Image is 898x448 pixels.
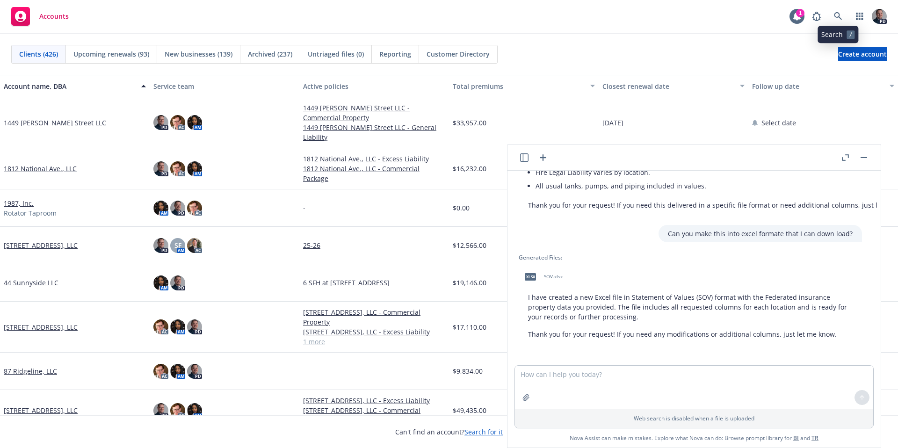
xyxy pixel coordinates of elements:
span: SOV.xlsx [544,274,563,280]
button: Service team [150,75,299,97]
span: New businesses (139) [165,49,232,59]
a: 1449 [PERSON_NAME] Street LLC - Commercial Property [303,103,445,123]
img: photo [187,319,202,334]
a: Search [829,7,847,26]
span: Clients (426) [19,49,58,59]
img: photo [187,161,202,176]
span: $17,110.00 [453,322,486,332]
img: photo [153,403,168,418]
a: [STREET_ADDRESS], LLC - Excess Liability [303,396,445,405]
a: 1812 National Ave., LLC [4,164,77,173]
span: [DATE] [602,118,623,128]
a: Create account [838,47,887,61]
a: 1812 National Ave., LLC - Commercial Package [303,164,445,183]
a: [STREET_ADDRESS], LLC [4,322,78,332]
span: - [303,366,305,376]
img: photo [170,275,185,290]
img: photo [153,319,168,334]
img: photo [153,275,168,290]
span: $16,232.00 [453,164,486,173]
a: 25-26 [303,240,445,250]
span: Upcoming renewals (93) [73,49,149,59]
a: 87 Ridgeline, LLC [4,366,57,376]
a: [STREET_ADDRESS], LLC - Commercial Property [303,307,445,327]
img: photo [170,161,185,176]
img: photo [153,115,168,130]
span: Customer Directory [427,49,490,59]
a: Report a Bug [807,7,826,26]
div: Account name, DBA [4,81,136,91]
a: Search for it [464,427,503,436]
span: Reporting [379,49,411,59]
img: photo [153,201,168,216]
img: photo [170,364,185,379]
span: $0.00 [453,203,470,213]
span: $12,566.00 [453,240,486,250]
a: [STREET_ADDRESS], LLC [4,405,78,415]
a: Switch app [850,7,869,26]
div: Generated Files: [519,253,862,261]
img: photo [170,319,185,334]
span: Can't find an account? [395,427,503,437]
button: Total premiums [449,75,599,97]
a: BI [793,434,799,442]
span: xlsx [525,273,536,280]
a: 1449 [PERSON_NAME] Street LLC - General Liability [303,123,445,142]
div: xlsxSOV.xlsx [519,265,565,289]
a: 1987, Inc. [4,198,34,208]
span: - [303,203,305,213]
span: Nova Assist can make mistakes. Explore what Nova can do: Browse prompt library for and [570,428,818,448]
p: I have created a new Excel file in Statement of Values (SOV) format with the Federated insurance ... [528,292,853,322]
span: Rotator Taproom [4,208,57,218]
img: photo [153,161,168,176]
span: $33,957.00 [453,118,486,128]
img: photo [187,403,202,418]
a: 44 Sunnyside LLC [4,278,58,288]
img: photo [170,115,185,130]
img: photo [153,238,168,253]
img: photo [187,238,202,253]
div: 1 [796,9,804,17]
img: photo [187,201,202,216]
button: Active policies [299,75,449,97]
div: Total premiums [453,81,585,91]
span: Untriaged files (0) [308,49,364,59]
button: Follow up date [748,75,898,97]
img: photo [187,364,202,379]
a: TR [811,434,818,442]
a: Accounts [7,3,72,29]
a: 1812 National Ave., LLC - Excess Liability [303,154,445,164]
span: $9,834.00 [453,366,483,376]
span: Archived (237) [248,49,292,59]
p: Can you make this into excel formate that I can down load? [668,229,853,238]
div: Follow up date [752,81,884,91]
a: 6 SFH at [STREET_ADDRESS] [303,278,445,288]
span: Select date [761,118,796,128]
img: photo [153,364,168,379]
div: Service team [153,81,296,91]
span: $49,435.00 [453,405,486,415]
div: Active policies [303,81,445,91]
a: [STREET_ADDRESS], LLC [4,240,78,250]
p: Web search is disabled when a file is uploaded [521,414,868,422]
img: photo [170,201,185,216]
a: [STREET_ADDRESS], LLC - Commercial Package [303,405,445,425]
span: Accounts [39,13,69,20]
img: photo [872,9,887,24]
a: 1 more [303,337,445,347]
span: Create account [838,45,887,63]
span: SF [174,240,181,250]
img: photo [170,403,185,418]
p: Thank you for your request! If you need any modifications or additional columns, just let me know. [528,329,853,339]
button: Closest renewal date [599,75,748,97]
div: Closest renewal date [602,81,734,91]
a: [STREET_ADDRESS], LLC - Excess Liability [303,327,445,337]
span: $19,146.00 [453,278,486,288]
img: photo [187,115,202,130]
a: 1449 [PERSON_NAME] Street LLC [4,118,106,128]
